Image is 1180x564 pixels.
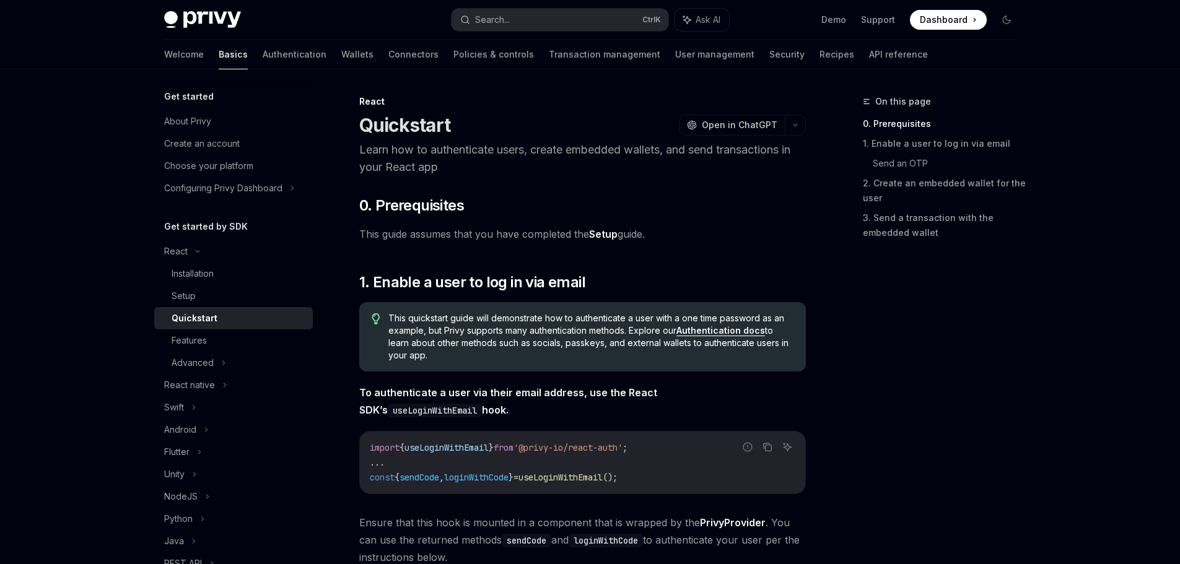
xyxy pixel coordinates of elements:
[475,12,510,27] div: Search...
[154,132,313,155] a: Create an account
[164,489,198,504] div: NodeJS
[263,40,326,69] a: Authentication
[453,40,534,69] a: Policies & controls
[219,40,248,69] a: Basics
[603,472,618,483] span: ();
[404,442,489,453] span: useLoginWithEmail
[164,89,214,104] h5: Get started
[642,15,661,25] span: Ctrl K
[675,9,729,31] button: Ask AI
[518,472,603,483] span: useLoginWithEmail
[444,472,509,483] span: loginWithCode
[172,311,217,326] div: Quickstart
[164,181,282,196] div: Configuring Privy Dashboard
[164,511,193,526] div: Python
[494,442,514,453] span: from
[164,114,211,129] div: About Privy
[370,442,400,453] span: import
[509,472,514,483] span: }
[164,40,204,69] a: Welcome
[489,442,494,453] span: }
[164,445,190,459] div: Flutter
[439,472,444,483] span: ,
[819,40,854,69] a: Recipes
[172,289,196,303] div: Setup
[154,307,313,329] a: Quickstart
[452,9,668,31] button: Search...CtrlK
[675,40,754,69] a: User management
[164,158,253,173] div: Choose your platform
[370,472,395,483] span: const
[696,14,720,26] span: Ask AI
[370,457,385,468] span: ...
[920,14,968,26] span: Dashboard
[164,219,248,234] h5: Get started by SDK
[388,40,439,69] a: Connectors
[821,14,846,26] a: Demo
[172,355,214,370] div: Advanced
[779,439,795,455] button: Ask AI
[154,262,313,285] a: Installation
[164,136,240,151] div: Create an account
[395,472,400,483] span: {
[400,472,439,483] span: sendCode
[514,472,518,483] span: =
[997,10,1016,30] button: Toggle dark mode
[164,244,188,259] div: React
[759,439,776,455] button: Copy the contents from the code block
[172,333,207,348] div: Features
[154,155,313,177] a: Choose your platform
[869,40,928,69] a: API reference
[164,534,184,549] div: Java
[154,329,313,352] a: Features
[164,422,196,437] div: Android
[549,40,660,69] a: Transaction management
[164,11,241,28] img: dark logo
[769,40,805,69] a: Security
[740,439,756,455] button: Report incorrect code
[623,442,627,453] span: ;
[910,10,987,30] a: Dashboard
[164,378,215,393] div: React native
[164,467,185,482] div: Unity
[154,285,313,307] a: Setup
[400,442,404,453] span: {
[861,14,895,26] a: Support
[514,442,623,453] span: '@privy-io/react-auth'
[164,400,184,415] div: Swift
[172,266,214,281] div: Installation
[154,110,313,132] a: About Privy
[341,40,374,69] a: Wallets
